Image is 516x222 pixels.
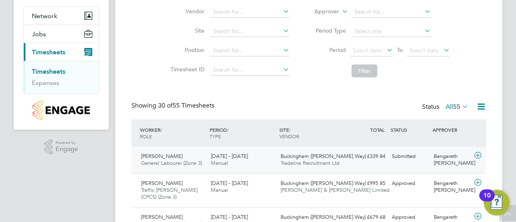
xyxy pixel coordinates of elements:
[211,214,248,220] span: [DATE] - [DATE]
[277,122,347,143] div: SITE
[410,47,439,54] span: Select date
[211,180,248,187] span: [DATE] - [DATE]
[131,102,216,110] div: Showing
[160,127,162,133] span: /
[303,8,339,16] label: Approver
[347,150,389,163] div: £339.84
[56,139,78,146] span: Powered by
[445,103,468,111] label: All
[210,26,289,37] input: Search for...
[353,47,382,54] span: Select date
[44,139,79,155] a: Powered byEngage
[158,102,173,110] span: 30 of
[210,133,221,139] span: TYPE
[141,214,183,220] span: [PERSON_NAME]
[395,45,405,55] span: To
[168,66,204,73] label: Timesheet ID
[310,27,346,34] label: Period Type
[140,133,152,139] span: ROLE
[24,43,99,61] button: Timesheets
[32,48,65,56] span: Timesheets
[422,102,470,113] div: Status
[281,187,389,193] span: [PERSON_NAME] & [PERSON_NAME] Limited
[281,214,366,220] span: Buckingham ([PERSON_NAME] Way)
[431,150,472,170] div: Bengareth [PERSON_NAME]
[210,45,289,56] input: Search for...
[279,133,299,139] span: VENDOR
[32,12,57,20] span: Network
[32,30,46,38] span: Jobs
[211,160,228,166] span: Manual
[210,64,289,76] input: Search for...
[141,153,183,160] span: [PERSON_NAME]
[24,7,99,25] button: Network
[484,190,510,216] button: Open Resource Center, 10 new notifications
[347,177,389,190] div: £995.85
[56,146,78,153] span: Engage
[431,177,472,197] div: Bengareth [PERSON_NAME]
[281,160,339,166] span: Tradeline Recruitment Ltd
[352,26,431,37] input: Select one
[310,46,346,54] label: Period
[168,8,204,15] label: Vendor
[24,61,99,93] div: Timesheets
[141,187,198,200] span: Traffic [PERSON_NAME] (CPCS) (Zone 3)
[453,103,460,111] span: 55
[389,150,431,163] div: Submitted
[281,153,366,160] span: Buckingham ([PERSON_NAME] Way)
[158,102,214,110] span: 55 Timesheets
[23,100,99,120] a: Go to home page
[211,153,248,160] span: [DATE] - [DATE]
[352,6,431,18] input: Search for...
[227,127,229,133] span: /
[483,195,491,206] div: 10
[208,122,277,143] div: PERIOD
[281,180,366,187] span: Buckingham ([PERSON_NAME] Way)
[141,160,202,166] span: General Labourer (Zone 3)
[352,64,377,77] button: Filter
[431,122,472,137] div: APPROVER
[389,177,431,190] div: Approved
[370,127,385,133] span: TOTAL
[389,122,431,137] div: STATUS
[289,127,291,133] span: /
[138,122,208,143] div: WORKER
[211,187,228,193] span: Manual
[168,27,204,34] label: Site
[141,180,183,187] span: [PERSON_NAME]
[168,46,204,54] label: Position
[33,100,89,120] img: countryside-properties-logo-retina.png
[210,6,289,18] input: Search for...
[32,79,59,87] a: Expenses
[24,25,99,43] button: Jobs
[32,68,65,75] a: Timesheets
